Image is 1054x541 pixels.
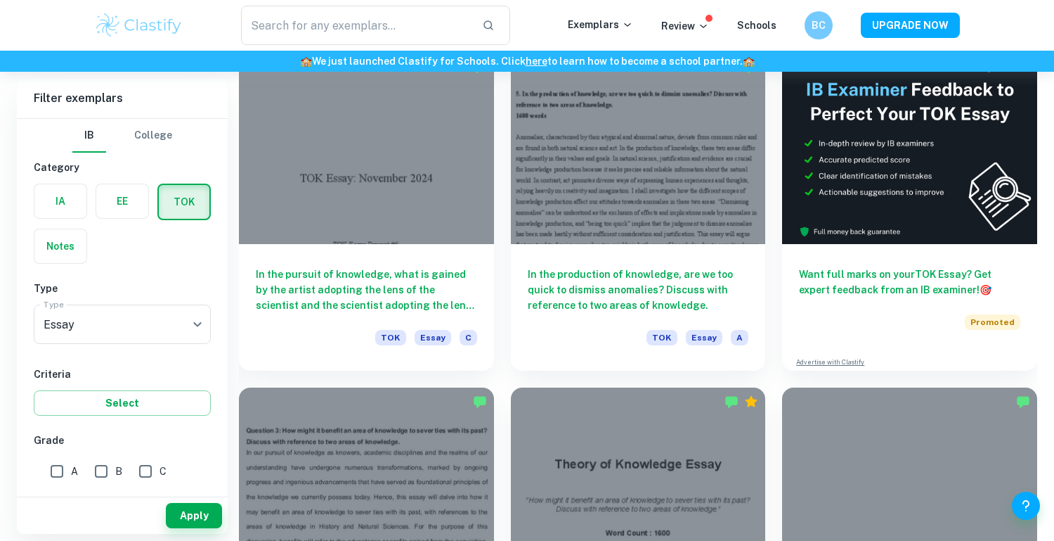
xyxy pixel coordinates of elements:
[744,395,758,409] div: Premium
[731,330,748,345] span: A
[965,314,1020,330] span: Promoted
[166,503,222,528] button: Apply
[34,229,86,263] button: Notes
[861,13,960,38] button: UPGRADE NOW
[72,119,106,153] button: IB
[3,53,1051,69] h6: We just launched Clastify for Schools. Click to learn how to become a school partner.
[724,395,739,409] img: Marked
[473,395,487,409] img: Marked
[511,53,766,371] a: In the production of knowledge, are we too quick to dismiss anomalies? Discuss with reference to ...
[34,433,211,448] h6: Grade
[568,17,633,32] p: Exemplars
[782,53,1037,371] a: Want full marks on yourTOK Essay? Get expert feedback from an IB examiner!PromotedAdvertise with ...
[17,79,228,118] h6: Filter exemplars
[34,160,211,175] h6: Category
[44,298,64,310] label: Type
[34,390,211,416] button: Select
[159,185,209,219] button: TOK
[34,281,211,296] h6: Type
[375,330,406,345] span: TOK
[34,367,211,382] h6: Criteria
[980,284,991,295] span: 🎯
[241,6,471,45] input: Search for any exemplars...
[528,267,749,313] h6: In the production of knowledge, are we too quick to dismiss anomalies? Discuss with reference to ...
[34,184,86,218] button: IA
[460,330,477,345] span: C
[239,53,494,371] a: In the pursuit of knowledge, what is gained by the artist adopting the lens of the scientist and ...
[134,119,172,153] button: College
[115,464,122,479] span: B
[94,11,183,39] img: Clastify logo
[811,18,827,33] h6: BC
[415,330,451,345] span: Essay
[96,184,148,218] button: EE
[526,56,547,67] a: here
[686,330,722,345] span: Essay
[160,464,167,479] span: C
[737,20,776,31] a: Schools
[782,53,1037,244] img: Thumbnail
[72,119,172,153] div: Filter type choice
[1012,492,1040,520] button: Help and Feedback
[256,267,477,313] h6: In the pursuit of knowledge, what is gained by the artist adopting the lens of the scientist and ...
[1016,395,1030,409] img: Marked
[71,464,78,479] span: A
[805,11,833,39] button: BC
[661,18,709,34] p: Review
[646,330,677,345] span: TOK
[796,357,864,367] a: Advertise with Clastify
[300,56,312,67] span: 🏫
[34,305,211,344] div: Essay
[799,267,1020,298] h6: Want full marks on your TOK Essay ? Get expert feedback from an IB examiner!
[743,56,755,67] span: 🏫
